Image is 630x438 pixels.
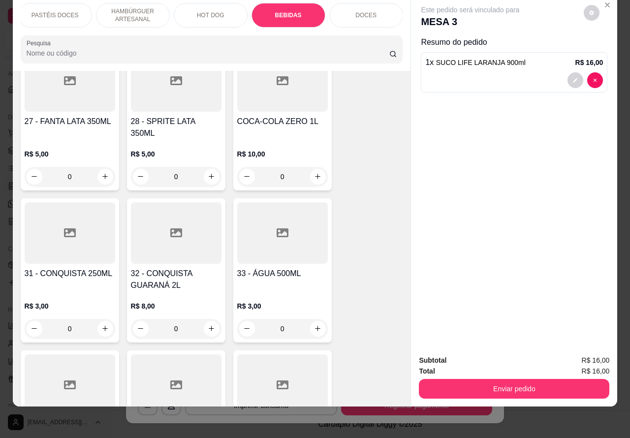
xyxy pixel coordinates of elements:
button: decrease-product-quantity [239,169,255,185]
button: decrease-product-quantity [27,321,42,337]
p: R$ 16,00 [575,58,603,67]
p: BEBIDAS [275,11,302,19]
p: R$ 5,00 [25,149,115,159]
p: MESA 3 [421,15,519,29]
button: decrease-product-quantity [584,5,599,21]
p: HAMBÚRGUER ARTESANAL [104,7,161,23]
p: R$ 10,00 [237,149,328,159]
span: R$ 16,00 [582,366,610,376]
h4: COCA-COLA ZERO 1L [237,116,328,127]
h4: 32 - CONQUISTA GUARANÁ 2L [131,268,221,291]
button: increase-product-quantity [97,169,113,185]
p: Este pedido será vinculado para [421,5,519,15]
button: decrease-product-quantity [567,72,583,88]
button: increase-product-quantity [310,169,326,185]
button: decrease-product-quantity [587,72,603,88]
p: 1 x [425,57,525,68]
p: DOCES [355,11,377,19]
p: R$ 8,00 [131,301,221,311]
strong: Subtotal [419,356,446,364]
h4: 33 - ÁGUA 500ML [237,268,328,280]
h4: 31 - CONQUISTA 250ML [25,268,115,280]
button: increase-product-quantity [204,169,220,185]
button: increase-product-quantity [310,321,326,337]
p: Resumo do pedido [421,36,607,48]
button: increase-product-quantity [204,321,220,337]
p: R$ 5,00 [131,149,221,159]
button: increase-product-quantity [97,321,113,337]
h4: 27 - FANTA LATA 350ML [25,116,115,127]
p: R$ 3,00 [25,301,115,311]
button: decrease-product-quantity [133,169,149,185]
p: HOT DOG [197,11,224,19]
strong: Total [419,367,435,375]
button: Enviar pedido [419,379,609,399]
h4: 28 - SPRITE LATA 350ML [131,116,221,139]
input: Pesquisa [27,48,389,58]
span: SUCO LIFE LARANJA 900ml [436,59,526,66]
button: decrease-product-quantity [27,169,42,185]
button: decrease-product-quantity [239,321,255,337]
p: PASTÉIS DOCES [31,11,79,19]
label: Pesquisa [27,39,54,47]
button: decrease-product-quantity [133,321,149,337]
span: R$ 16,00 [582,355,610,366]
p: R$ 3,00 [237,301,328,311]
